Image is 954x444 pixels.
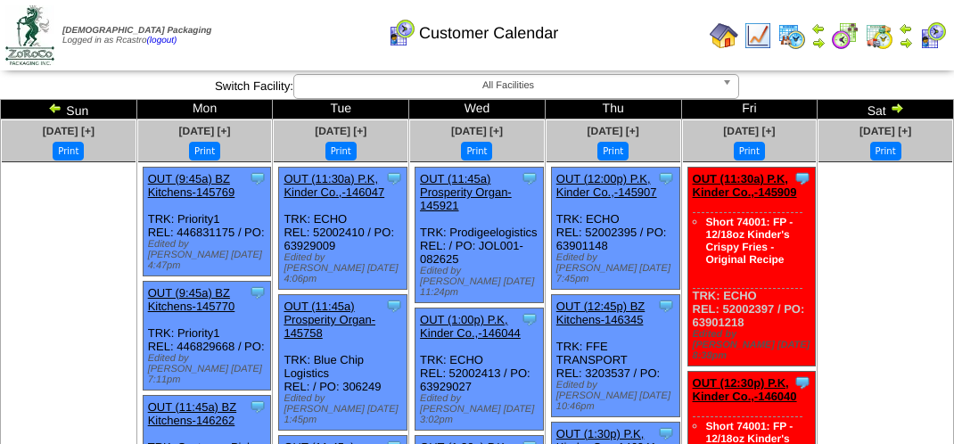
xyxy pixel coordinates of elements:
[597,142,629,160] button: Print
[831,21,859,50] img: calendarblend.gif
[687,168,816,366] div: TRK: ECHO REL: 52002397 / PO: 63901218
[301,75,715,96] span: All Facilities
[53,142,84,160] button: Print
[419,24,558,43] span: Customer Calendar
[415,308,544,431] div: TRK: ECHO REL: 52002413 / PO: 63929027
[62,26,211,45] span: Logged in as Rcastro
[325,142,357,160] button: Print
[189,142,220,160] button: Print
[315,125,366,137] a: [DATE] [+]
[551,168,679,290] div: TRK: ECHO REL: 52002395 / PO: 63901148
[143,168,271,276] div: TRK: Priority1 REL: 446831175 / PO:
[811,21,826,36] img: arrowleft.gif
[723,125,775,137] a: [DATE] [+]
[811,36,826,50] img: arrowright.gif
[284,393,407,425] div: Edited by [PERSON_NAME] [DATE] 1:45pm
[5,5,54,65] img: zoroco-logo-small.webp
[148,286,235,313] a: OUT (9:45a) BZ Kitchens-145770
[556,300,645,326] a: OUT (12:45p) BZ Kitchens-146345
[657,297,675,315] img: Tooltip
[556,172,657,199] a: OUT (12:00p) P.K, Kinder Co.,-145907
[657,424,675,442] img: Tooltip
[451,125,503,137] a: [DATE] [+]
[681,100,818,119] td: Fri
[148,172,235,199] a: OUT (9:45a) BZ Kitchens-145769
[899,21,913,36] img: arrowleft.gif
[284,300,375,340] a: OUT (11:45a) Prosperity Organ-145758
[551,295,679,417] div: TRK: FFE TRANSPORT REL: 3203537 / PO:
[545,100,681,119] td: Thu
[136,100,273,119] td: Mon
[865,21,893,50] img: calendarinout.gif
[387,19,415,47] img: calendarcustomer.gif
[420,393,543,425] div: Edited by [PERSON_NAME] [DATE] 3:02pm
[148,239,271,271] div: Edited by [PERSON_NAME] [DATE] 4:47pm
[147,36,177,45] a: (logout)
[148,353,271,385] div: Edited by [PERSON_NAME] [DATE] 7:11pm
[859,125,911,137] a: [DATE] [+]
[794,169,811,187] img: Tooltip
[273,100,409,119] td: Tue
[521,169,539,187] img: Tooltip
[415,168,544,303] div: TRK: Prodigeelogistics REL: / PO: JOL001-082625
[279,295,407,431] div: TRK: Blue Chip Logistics REL: / PO: 306249
[279,168,407,290] div: TRK: ECHO REL: 52002410 / PO: 63929009
[734,142,765,160] button: Print
[249,398,267,415] img: Tooltip
[249,169,267,187] img: Tooltip
[657,169,675,187] img: Tooltip
[179,125,231,137] a: [DATE] [+]
[48,101,62,115] img: arrowleft.gif
[43,125,95,137] a: [DATE] [+]
[706,216,794,266] a: Short 74001: FP - 12/18oz Kinder's Crispy Fries - Original Recipe
[143,282,271,391] div: TRK: Priority1 REL: 446829668 / PO:
[899,36,913,50] img: arrowright.gif
[744,21,772,50] img: line_graph.gif
[420,313,521,340] a: OUT (1:00p) P.K, Kinder Co.,-146044
[818,100,954,119] td: Sat
[62,26,211,36] span: [DEMOGRAPHIC_DATA] Packaging
[870,142,901,160] button: Print
[918,21,947,50] img: calendarcustomer.gif
[1,100,137,119] td: Sun
[385,297,403,315] img: Tooltip
[461,142,492,160] button: Print
[284,172,384,199] a: OUT (11:30a) P.K, Kinder Co.,-146047
[556,380,679,412] div: Edited by [PERSON_NAME] [DATE] 10:46pm
[249,284,267,301] img: Tooltip
[693,376,797,403] a: OUT (12:30p) P.K, Kinder Co.,-146040
[420,172,512,212] a: OUT (11:45a) Prosperity Organ-145921
[890,101,904,115] img: arrowright.gif
[693,172,797,199] a: OUT (11:30a) P.K, Kinder Co.,-145909
[521,310,539,328] img: Tooltip
[420,266,543,298] div: Edited by [PERSON_NAME] [DATE] 11:24pm
[693,329,816,361] div: Edited by [PERSON_NAME] [DATE] 8:38pm
[777,21,806,50] img: calendarprod.gif
[409,100,546,119] td: Wed
[284,252,407,284] div: Edited by [PERSON_NAME] [DATE] 4:06pm
[385,169,403,187] img: Tooltip
[148,400,236,427] a: OUT (11:45a) BZ Kitchens-146262
[588,125,639,137] a: [DATE] [+]
[794,374,811,391] img: Tooltip
[556,252,679,284] div: Edited by [PERSON_NAME] [DATE] 7:45pm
